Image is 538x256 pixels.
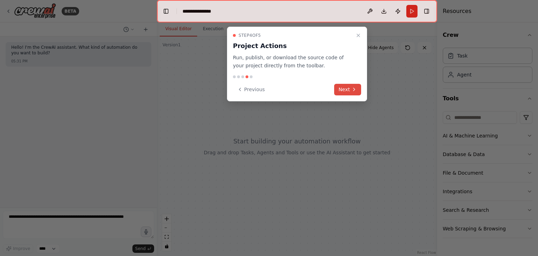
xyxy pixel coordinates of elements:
[334,84,361,95] button: Next
[354,31,363,40] button: Close walkthrough
[233,54,353,70] p: Run, publish, or download the source code of your project directly from the toolbar.
[233,84,269,95] button: Previous
[233,41,353,51] h3: Project Actions
[239,33,261,38] span: Step 4 of 5
[161,6,171,16] button: Hide left sidebar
